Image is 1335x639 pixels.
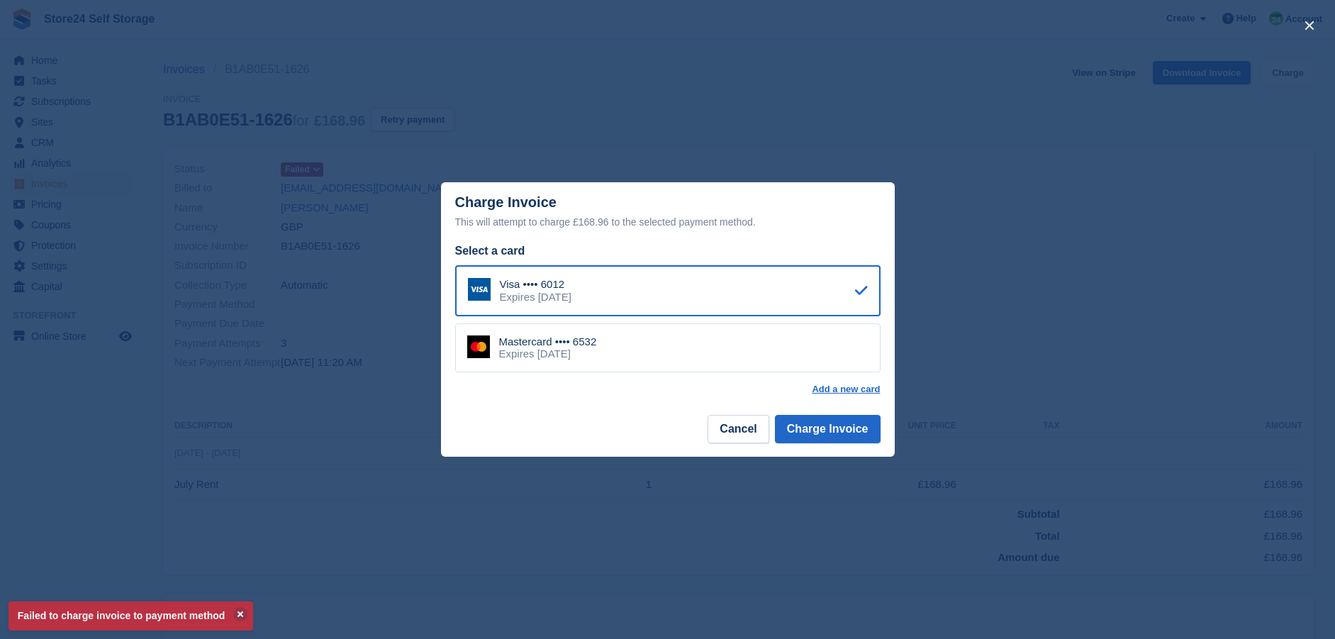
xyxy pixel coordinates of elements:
img: Visa Logo [468,278,491,301]
button: Charge Invoice [775,415,881,443]
div: Charge Invoice [455,194,881,230]
div: Select a card [455,243,881,260]
button: Cancel [708,415,769,443]
div: Mastercard •••• 6532 [499,335,597,348]
div: Visa •••• 6012 [500,278,571,291]
a: Add a new card [812,384,880,395]
div: Expires [DATE] [499,348,597,360]
div: This will attempt to charge £168.96 to the selected payment method. [455,213,881,230]
div: Expires [DATE] [500,291,571,304]
p: Failed to charge invoice to payment method [9,601,253,630]
img: Mastercard Logo [467,335,490,358]
button: close [1298,14,1321,37]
